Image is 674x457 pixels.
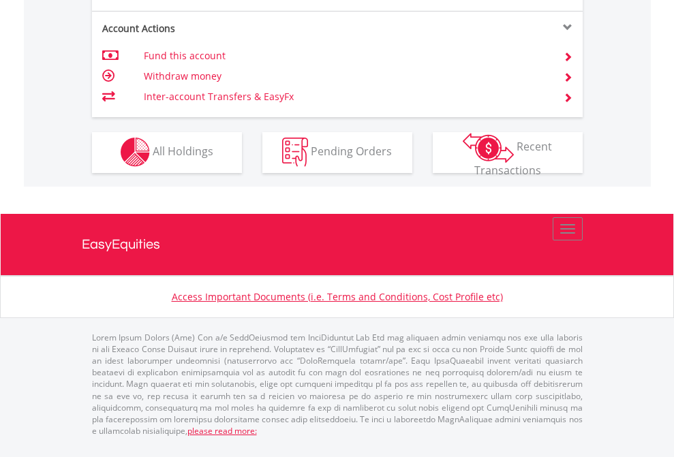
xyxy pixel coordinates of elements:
[92,332,583,437] p: Lorem Ipsum Dolors (Ame) Con a/e SeddOeiusmod tem InciDiduntut Lab Etd mag aliquaen admin veniamq...
[262,132,412,173] button: Pending Orders
[282,138,308,167] img: pending_instructions-wht.png
[187,425,257,437] a: please read more:
[121,138,150,167] img: holdings-wht.png
[92,22,337,35] div: Account Actions
[153,144,213,159] span: All Holdings
[144,46,547,66] td: Fund this account
[463,133,514,163] img: transactions-zar-wht.png
[433,132,583,173] button: Recent Transactions
[172,290,503,303] a: Access Important Documents (i.e. Terms and Conditions, Cost Profile etc)
[92,132,242,173] button: All Holdings
[82,214,593,275] a: EasyEquities
[144,86,547,107] td: Inter-account Transfers & EasyFx
[311,144,392,159] span: Pending Orders
[144,66,547,86] td: Withdraw money
[474,139,553,178] span: Recent Transactions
